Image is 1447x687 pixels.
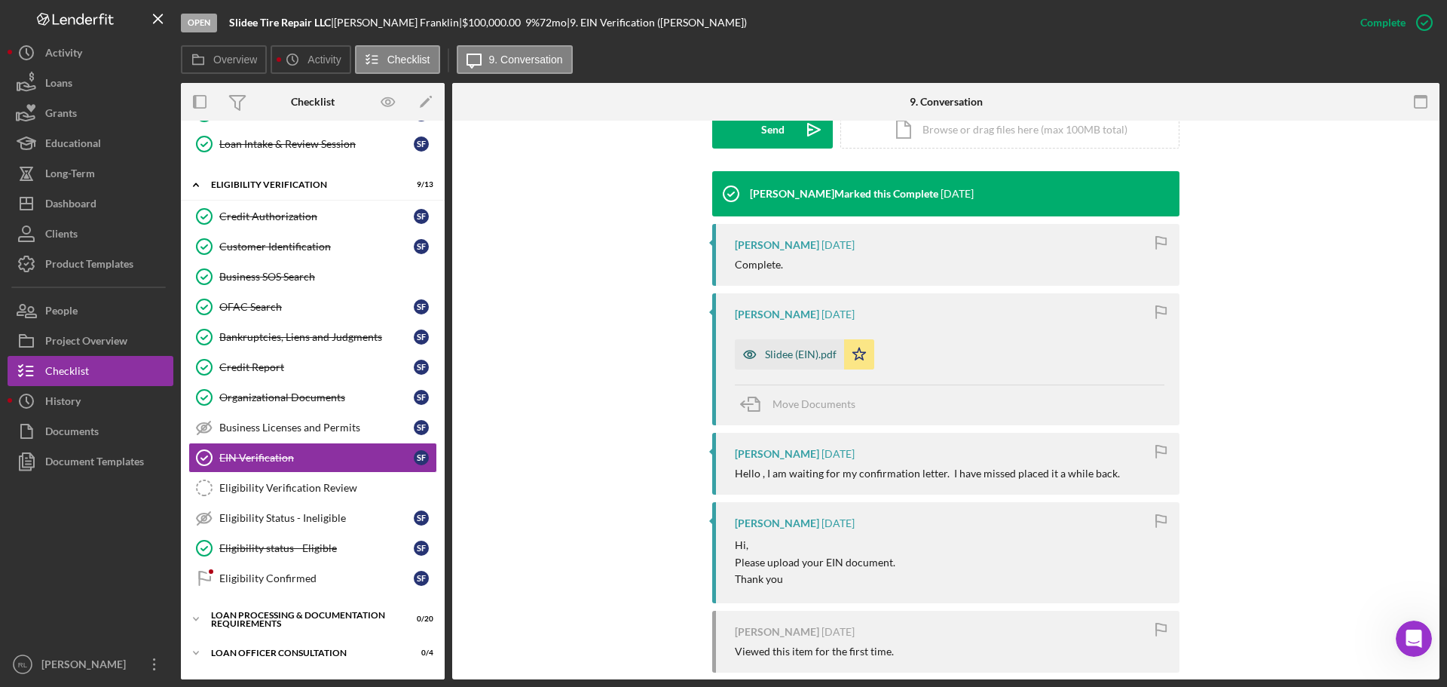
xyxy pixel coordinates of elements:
[219,138,414,150] div: Loan Intake & Review Session
[45,98,77,132] div: Grants
[712,111,833,149] button: Send
[540,17,567,29] div: 72 mo
[229,16,331,29] b: Slidee Tire Repair LLC
[735,308,819,320] div: [PERSON_NAME]
[414,360,429,375] div: S F
[910,96,983,108] div: 9. Conversation
[219,572,414,584] div: Eligibility Confirmed
[8,98,173,128] button: Grants
[334,17,462,29] div: [PERSON_NAME] Franklin |
[188,352,437,382] a: Credit ReportSF
[45,386,81,420] div: History
[735,646,894,658] div: Viewed this item for the first time.
[414,541,429,556] div: S F
[941,188,974,200] time: 2025-07-22 17:59
[414,511,429,526] div: S F
[188,563,437,593] a: Eligibility ConfirmedSF
[307,54,341,66] label: Activity
[181,14,217,32] div: Open
[219,301,414,313] div: OFAC Search
[414,571,429,586] div: S F
[188,201,437,232] a: Credit AuthorizationSF
[45,446,144,480] div: Document Templates
[45,249,133,283] div: Product Templates
[45,189,96,222] div: Dashboard
[8,326,173,356] button: Project Overview
[18,661,28,669] text: RL
[735,554,895,571] p: Please upload your EIN document.
[414,390,429,405] div: S F
[414,239,429,254] div: S F
[821,626,855,638] time: 2025-07-10 23:43
[45,128,101,162] div: Educational
[735,537,895,554] p: Hi,
[188,322,437,352] a: Bankruptcies, Liens and JudgmentsSF
[45,38,82,72] div: Activity
[211,180,396,189] div: Eligibility Verification
[219,331,414,343] div: Bankruptcies, Liens and Judgments
[735,259,783,271] div: Complete.
[765,348,837,360] div: Slidee (EIN).pdf
[567,17,747,29] div: | 9. EIN Verification ([PERSON_NAME])
[188,262,437,292] a: Business SOS Search
[414,136,429,152] div: S F
[735,468,1120,480] div: Hello , I am waiting for my confirmation letter. I have missed placed it a while back.
[8,296,173,326] a: People
[45,68,72,102] div: Loans
[181,45,267,74] button: Overview
[219,241,414,253] div: Customer Identification
[291,96,335,108] div: Checklist
[188,382,437,413] a: Organizational DocumentsSF
[821,448,855,460] time: 2025-07-14 17:52
[219,452,414,464] div: EIN Verification
[188,413,437,443] a: Business Licenses and PermitsSF
[387,54,430,66] label: Checklist
[735,517,819,529] div: [PERSON_NAME]
[45,326,127,360] div: Project Overview
[219,422,414,434] div: Business Licenses and Permits
[8,68,173,98] button: Loans
[219,361,414,373] div: Credit Report
[8,446,173,477] button: Document Templates
[406,649,433,658] div: 0 / 4
[271,45,350,74] button: Activity
[406,180,433,189] div: 9 / 13
[462,17,525,29] div: $100,000.00
[1360,8,1406,38] div: Complete
[735,626,819,638] div: [PERSON_NAME]
[219,542,414,554] div: Eligibility status - Eligible
[414,450,429,465] div: S F
[735,571,895,587] p: Thank you
[821,308,855,320] time: 2025-07-15 16:38
[8,356,173,386] button: Checklist
[1345,8,1439,38] button: Complete
[489,54,563,66] label: 9. Conversation
[821,517,855,529] time: 2025-07-14 17:47
[414,299,429,314] div: S F
[8,158,173,189] button: Long-Term
[821,239,855,251] time: 2025-07-15 17:27
[229,17,334,29] div: |
[8,386,173,416] button: History
[188,232,437,262] a: Customer IdentificationSF
[772,397,855,410] span: Move Documents
[355,45,440,74] button: Checklist
[761,111,785,149] div: Send
[211,649,396,658] div: Loan Officer Consultation
[45,296,78,330] div: People
[457,45,573,74] button: 9. Conversation
[8,249,173,279] button: Product Templates
[8,128,173,158] button: Educational
[213,54,257,66] label: Overview
[8,416,173,446] a: Documents
[188,503,437,533] a: Eligibility Status - IneligibleSF
[8,219,173,249] button: Clients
